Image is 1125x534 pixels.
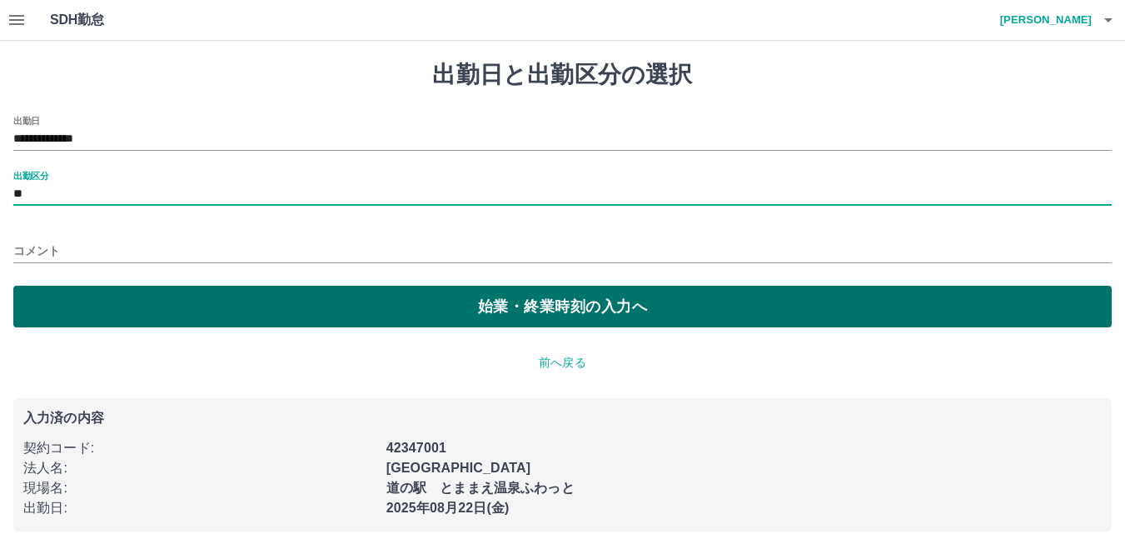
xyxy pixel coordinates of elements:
p: 契約コード : [23,438,376,458]
label: 出勤区分 [13,169,48,182]
p: 法人名 : [23,458,376,478]
b: [GEOGRAPHIC_DATA] [386,461,531,475]
b: 2025年08月22日(金) [386,501,510,515]
b: 42347001 [386,441,446,455]
p: 出勤日 : [23,498,376,518]
b: 道の駅 とままえ温泉ふわっと [386,481,575,495]
label: 出勤日 [13,114,40,127]
button: 始業・終業時刻の入力へ [13,286,1112,327]
p: 現場名 : [23,478,376,498]
p: 前へ戻る [13,354,1112,372]
p: 入力済の内容 [23,412,1102,425]
h1: 出勤日と出勤区分の選択 [13,61,1112,89]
